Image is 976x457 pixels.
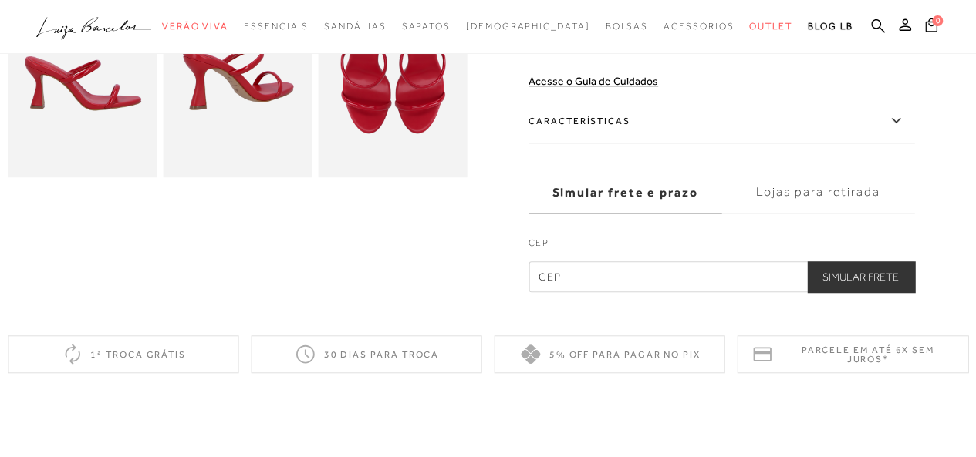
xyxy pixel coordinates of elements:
span: Bolsas [605,21,648,32]
button: Simular Frete [807,261,914,292]
label: Características [529,99,914,143]
a: categoryNavScreenReaderText [324,12,386,41]
span: Verão Viva [162,21,228,32]
span: Sandálias [324,21,386,32]
input: CEP [529,261,914,292]
span: Essenciais [244,21,309,32]
a: noSubCategoriesText [466,12,590,41]
span: Sapatos [401,21,450,32]
a: categoryNavScreenReaderText [605,12,648,41]
a: categoryNavScreenReaderText [162,12,228,41]
span: [DEMOGRAPHIC_DATA] [466,21,590,32]
div: Parcele em até 6x sem juros* [738,335,968,373]
span: Outlet [749,21,792,32]
label: Simular frete e prazo [529,172,721,213]
div: 5% off para pagar no PIX [495,335,725,373]
div: 30 dias para troca [251,335,481,373]
a: categoryNavScreenReaderText [664,12,734,41]
span: 0 [932,15,943,26]
a: categoryNavScreenReaderText [749,12,792,41]
div: 1ª troca grátis [8,335,238,373]
a: categoryNavScreenReaderText [244,12,309,41]
a: Acesse o Guia de Cuidados [529,75,658,87]
a: categoryNavScreenReaderText [401,12,450,41]
span: BLOG LB [808,21,853,32]
label: CEP [529,236,914,257]
a: BLOG LB [808,12,853,41]
span: Acessórios [664,21,734,32]
label: Lojas para retirada [721,172,914,213]
button: 0 [920,17,942,38]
